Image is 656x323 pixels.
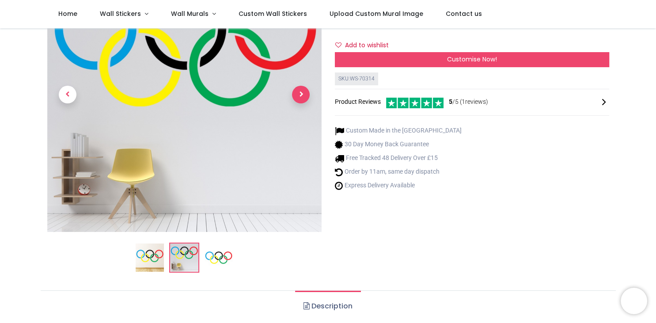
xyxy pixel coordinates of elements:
span: Wall Murals [171,9,209,18]
img: WS-70314-02 [170,243,198,272]
span: 5 [449,98,452,105]
li: Custom Made in the [GEOGRAPHIC_DATA] [335,126,462,136]
div: SKU: WS-70314 [335,72,378,85]
span: Previous [59,86,76,103]
i: Add to wishlist [335,42,341,48]
span: Home [58,9,77,18]
div: Product Reviews [335,96,609,108]
span: Wall Stickers [100,9,141,18]
span: Custom Wall Stickers [239,9,307,18]
span: Customise Now! [447,55,497,64]
span: Upload Custom Mural Image [330,9,423,18]
span: Next [292,86,310,103]
li: Order by 11am, same day dispatch [335,167,462,177]
iframe: Brevo live chat [621,288,647,314]
span: /5 ( 1 reviews) [449,98,488,106]
a: Description [295,291,361,322]
button: Add to wishlistAdd to wishlist [335,38,396,53]
li: Express Delivery Available [335,181,462,190]
img: Olympics Sports Symbols Wall Sticker [136,243,164,272]
li: Free Tracked 48 Delivery Over £15 [335,154,462,163]
img: WS-70314-03 [205,243,233,272]
span: Contact us [446,9,482,18]
li: 30 Day Money Back Guarantee [335,140,462,149]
